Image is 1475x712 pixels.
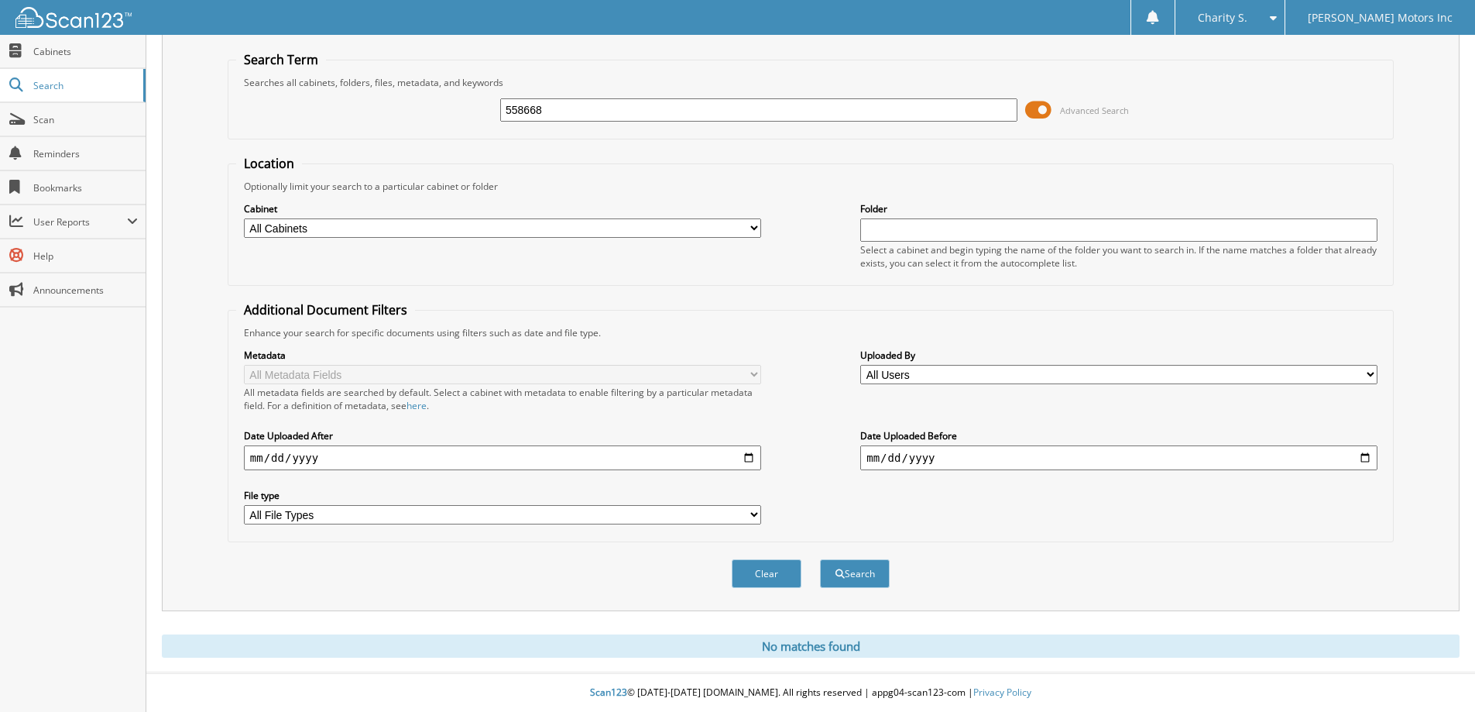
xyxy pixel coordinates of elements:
label: Folder [860,202,1377,215]
span: Announcements [33,284,138,297]
img: scan123-logo-white.svg [15,7,132,28]
label: Cabinet [244,202,761,215]
label: Metadata [244,349,761,362]
label: Uploaded By [860,349,1377,362]
label: Date Uploaded Before [860,429,1377,442]
span: Bookmarks [33,181,138,194]
input: start [244,445,761,470]
button: Clear [732,559,801,588]
label: File type [244,489,761,502]
legend: Location [236,155,302,172]
span: Reminders [33,147,138,160]
div: All metadata fields are searched by default. Select a cabinet with metadata to enable filtering b... [244,386,761,412]
input: end [860,445,1377,470]
a: here [406,399,427,412]
span: Cabinets [33,45,138,58]
span: Scan [33,113,138,126]
a: Privacy Policy [973,686,1031,699]
button: Search [820,559,890,588]
div: Enhance your search for specific documents using filters such as date and file type. [236,326,1385,339]
span: User Reports [33,215,127,229]
legend: Additional Document Filters [236,301,415,318]
div: Searches all cabinets, folders, files, metadata, and keywords [236,76,1385,89]
span: Help [33,249,138,263]
span: Charity S. [1198,13,1247,22]
div: © [DATE]-[DATE] [DOMAIN_NAME]. All rights reserved | appg04-scan123-com | [146,674,1475,712]
iframe: Chat Widget [1398,638,1475,712]
span: Scan123 [590,686,627,699]
div: Select a cabinet and begin typing the name of the folder you want to search in. If the name match... [860,243,1377,270]
span: [PERSON_NAME] Motors Inc [1308,13,1453,22]
span: Search [33,79,135,92]
div: Optionally limit your search to a particular cabinet or folder [236,180,1385,193]
legend: Search Term [236,51,326,68]
span: Advanced Search [1060,105,1129,116]
label: Date Uploaded After [244,429,761,442]
div: No matches found [162,635,1460,658]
